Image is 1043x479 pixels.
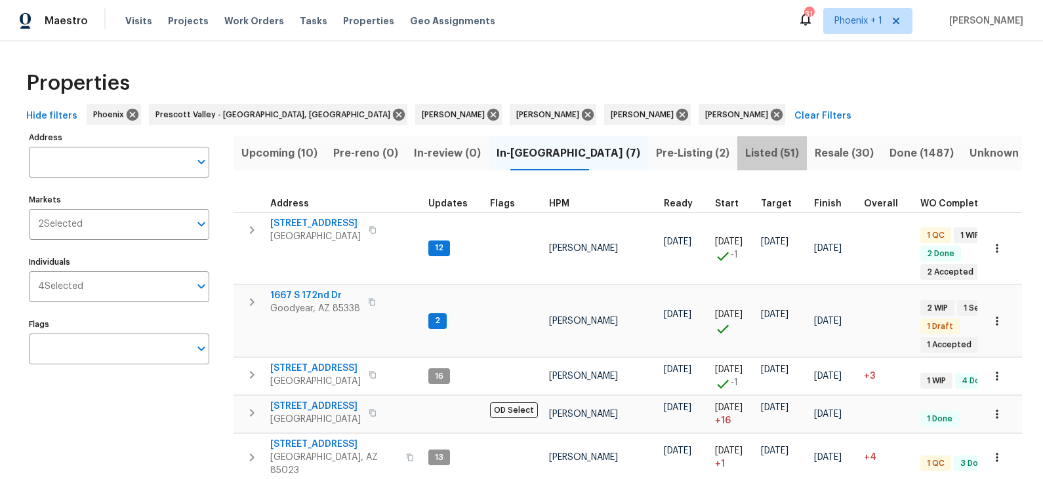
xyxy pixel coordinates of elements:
span: Resale (30) [815,144,874,163]
span: Geo Assignments [410,14,495,28]
span: [DATE] [814,316,842,326]
span: [DATE] [715,365,743,374]
div: Prescott Valley - [GEOGRAPHIC_DATA], [GEOGRAPHIC_DATA] [149,104,407,125]
span: [DATE] [761,365,788,374]
div: [PERSON_NAME] [699,104,785,125]
span: [DATE] [814,244,842,253]
span: 2 [430,315,445,326]
span: [PERSON_NAME] [516,108,584,121]
span: Updates [428,199,468,208]
span: 3 Done [955,458,993,469]
span: 1 Done [922,413,958,425]
button: Open [192,277,211,296]
span: [DATE] [761,237,788,246]
span: Done (1487) [890,144,954,163]
span: 2 Accepted [922,267,979,278]
span: HPM [549,199,569,208]
span: Pre-Listing (2) [656,144,729,163]
span: Address [270,199,309,208]
span: [DATE] [664,310,691,319]
div: Target renovation project end date [761,199,804,208]
span: Overall [864,199,898,208]
button: Open [192,215,211,233]
span: [DATE] [761,310,788,319]
div: Actual renovation start date [715,199,750,208]
span: 1 WIP [922,375,951,387]
div: 31 [804,8,813,21]
td: 3 day(s) past target finish date [859,358,915,395]
div: [PERSON_NAME] [415,104,502,125]
span: [PERSON_NAME] [549,453,618,462]
span: 2 Selected [38,219,83,230]
span: Phoenix + 1 [834,14,882,28]
span: Maestro [45,14,88,28]
label: Flags [29,320,209,328]
label: Address [29,134,209,142]
button: Open [192,339,211,358]
label: Markets [29,196,209,204]
td: Project started 16 days late [710,396,756,433]
td: Project started on time [710,285,756,357]
span: Unknown (0) [970,144,1037,163]
span: + 16 [715,414,731,427]
span: [GEOGRAPHIC_DATA], AZ 85023 [270,451,398,477]
span: -1 [731,376,738,389]
span: WO Completion [920,199,992,208]
span: 1 WIP [955,230,985,241]
span: In-review (0) [414,144,481,163]
span: Ready [664,199,693,208]
span: 12 [430,242,449,254]
label: Individuals [29,258,209,266]
span: 1 Draft [922,321,958,332]
span: [PERSON_NAME] [705,108,773,121]
span: Flags [490,199,515,208]
span: 4 Done [956,375,995,387]
span: [STREET_ADDRESS] [270,400,361,413]
span: [STREET_ADDRESS] [270,217,361,230]
span: [DATE] [761,403,788,412]
span: OD Select [490,402,538,418]
button: Clear Filters [789,104,857,128]
span: [PERSON_NAME] [549,244,618,253]
span: 16 [430,371,449,382]
span: [DATE] [664,365,691,374]
span: 1 Accepted [922,339,977,351]
span: Pre-reno (0) [333,144,398,163]
div: [PERSON_NAME] [604,104,691,125]
button: Hide filters [21,104,83,128]
span: Goodyear, AZ 85338 [270,302,360,315]
span: Listed (51) [745,144,799,163]
span: Properties [343,14,394,28]
span: [DATE] [814,410,842,419]
span: [PERSON_NAME] [944,14,1023,28]
span: 1 QC [922,230,950,241]
span: 1 QC [922,458,950,469]
div: Days past target finish date [864,199,910,208]
span: In-[GEOGRAPHIC_DATA] (7) [497,144,640,163]
span: 1667 S 172nd Dr [270,289,360,302]
span: [DATE] [761,446,788,455]
span: [STREET_ADDRESS] [270,362,361,375]
span: Prescott Valley - [GEOGRAPHIC_DATA], [GEOGRAPHIC_DATA] [155,108,396,121]
span: Work Orders [224,14,284,28]
span: +3 [864,372,875,381]
span: Hide filters [26,108,77,125]
span: Properties [26,77,130,90]
span: [DATE] [715,446,743,455]
span: [GEOGRAPHIC_DATA] [270,230,361,243]
span: [GEOGRAPHIC_DATA] [270,413,361,426]
span: Tasks [300,16,327,26]
span: [GEOGRAPHIC_DATA] [270,375,361,388]
span: 13 [430,452,449,463]
span: Phoenix [93,108,129,121]
span: [PERSON_NAME] [611,108,679,121]
span: 2 WIP [922,303,953,314]
span: Upcoming (10) [241,144,317,163]
span: [PERSON_NAME] [549,372,618,381]
span: [PERSON_NAME] [422,108,490,121]
span: 1 Sent [958,303,993,314]
div: [PERSON_NAME] [510,104,596,125]
span: [PERSON_NAME] [549,316,618,326]
span: [DATE] [664,446,691,455]
span: [STREET_ADDRESS] [270,438,398,451]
